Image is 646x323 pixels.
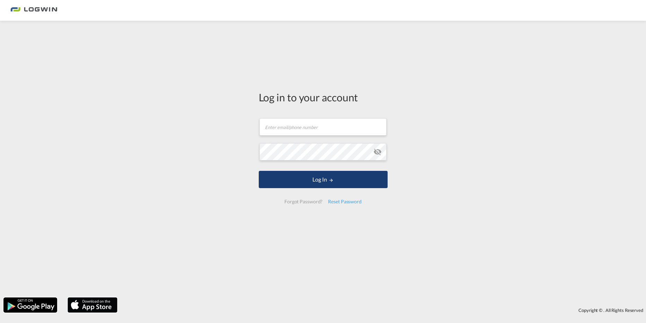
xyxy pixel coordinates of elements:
div: Forgot Password? [282,195,325,208]
md-icon: icon-eye-off [373,148,382,156]
div: Copyright © . All Rights Reserved [121,304,646,316]
button: LOGIN [259,171,388,188]
img: 2761ae10d95411efa20a1f5e0282d2d7.png [10,3,57,18]
img: apple.png [67,297,118,313]
img: google.png [3,297,58,313]
input: Enter email/phone number [259,118,387,136]
div: Reset Password [325,195,364,208]
div: Log in to your account [259,90,388,104]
